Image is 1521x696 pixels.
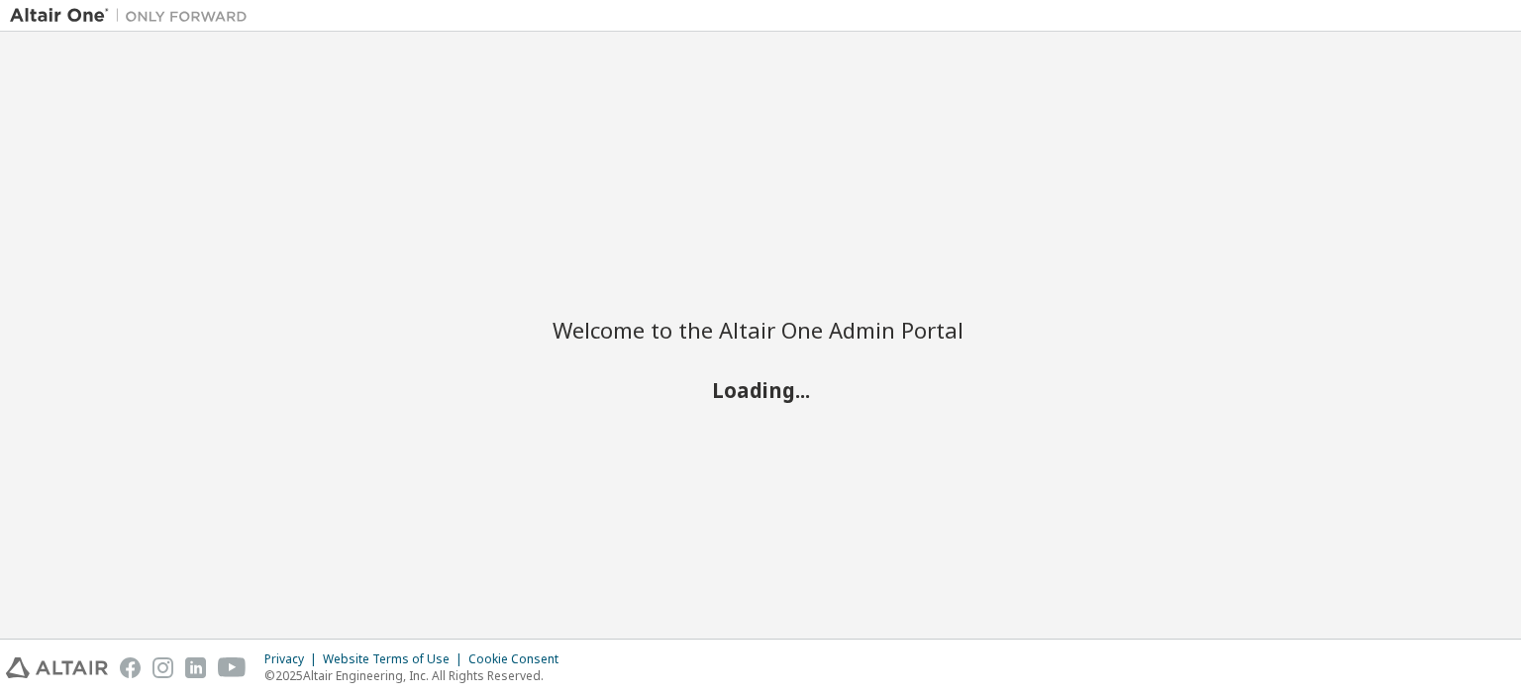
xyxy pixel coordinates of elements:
[264,651,323,667] div: Privacy
[323,651,468,667] div: Website Terms of Use
[468,651,570,667] div: Cookie Consent
[185,657,206,678] img: linkedin.svg
[152,657,173,678] img: instagram.svg
[553,376,968,402] h2: Loading...
[264,667,570,684] p: © 2025 Altair Engineering, Inc. All Rights Reserved.
[6,657,108,678] img: altair_logo.svg
[10,6,257,26] img: Altair One
[553,316,968,344] h2: Welcome to the Altair One Admin Portal
[218,657,247,678] img: youtube.svg
[120,657,141,678] img: facebook.svg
